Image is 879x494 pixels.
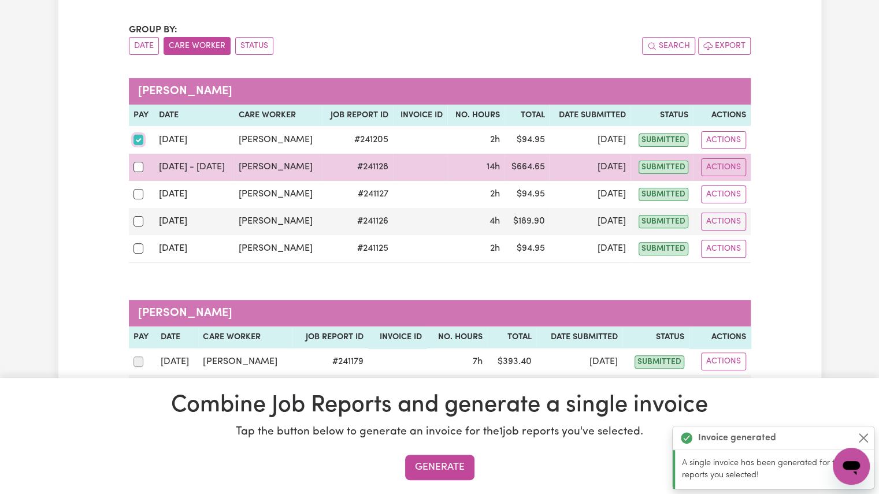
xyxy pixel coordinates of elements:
[536,326,622,348] th: Date Submitted
[234,127,322,154] td: [PERSON_NAME]
[550,154,630,181] td: [DATE]
[490,135,500,144] span: 2 hours
[129,78,751,105] caption: [PERSON_NAME]
[487,348,536,375] td: $ 393.40
[505,208,550,235] td: $ 189.90
[129,300,751,326] caption: [PERSON_NAME]
[154,127,234,154] td: [DATE]
[234,181,322,208] td: [PERSON_NAME]
[322,154,393,181] td: # 241128
[322,208,393,235] td: # 241126
[292,326,368,348] th: Job Report ID
[156,375,198,403] td: [DATE]
[550,181,630,208] td: [DATE]
[505,181,550,208] td: $ 94.95
[487,375,536,403] td: $ 147.70
[856,431,870,445] button: Close
[156,348,198,375] td: [DATE]
[490,244,500,253] span: 2 hours
[833,448,870,485] iframe: Button to launch messaging window
[234,105,322,127] th: Care worker
[550,235,630,263] td: [DATE]
[487,162,500,172] span: 14 hours
[487,326,536,348] th: Total
[550,208,630,235] td: [DATE]
[198,326,292,348] th: Care worker
[235,37,273,55] button: sort invoices by paid status
[154,105,234,127] th: Date
[682,457,867,482] p: A single invoice has been generated for the job reports you selected!
[447,105,504,127] th: No. Hours
[368,326,426,348] th: Invoice ID
[635,355,684,369] span: submitted
[154,235,234,263] td: [DATE]
[292,375,368,403] td: # 241031
[154,154,234,181] td: [DATE] - [DATE]
[639,215,688,228] span: submitted
[198,375,292,403] td: [PERSON_NAME]
[550,127,630,154] td: [DATE]
[489,217,500,226] span: 4 hours
[129,37,159,55] button: sort invoices by date
[473,357,483,366] span: 7 hours
[698,37,751,55] button: Export
[689,326,750,348] th: Actions
[642,37,695,55] button: Search
[405,455,474,480] button: Generate
[234,235,322,263] td: [PERSON_NAME]
[322,105,393,127] th: Job Report ID
[622,326,689,348] th: Status
[536,348,622,375] td: [DATE]
[698,431,776,445] strong: Invoice generated
[505,105,550,127] th: Total
[292,348,368,375] td: # 241179
[322,127,393,154] td: # 241205
[490,190,500,199] span: 2 hours
[550,105,630,127] th: Date Submitted
[639,161,688,174] span: submitted
[536,375,622,403] td: [DATE]
[234,208,322,235] td: [PERSON_NAME]
[701,213,746,231] button: Actions
[693,105,751,127] th: Actions
[156,326,198,348] th: Date
[14,424,865,441] p: Tap the button below to generate an invoice for the 1 job reports you've selected.
[639,133,688,147] span: submitted
[164,37,231,55] button: sort invoices by care worker
[505,235,550,263] td: $ 94.95
[322,235,393,263] td: # 241125
[234,154,322,181] td: [PERSON_NAME]
[639,242,688,255] span: submitted
[14,392,865,419] h1: Combine Job Reports and generate a single invoice
[154,181,234,208] td: [DATE]
[322,181,393,208] td: # 241127
[639,188,688,201] span: submitted
[154,208,234,235] td: [DATE]
[701,131,746,149] button: Actions
[701,352,746,370] button: Actions
[129,326,156,348] th: Pay
[701,185,746,203] button: Actions
[505,154,550,181] td: $ 664.65
[701,158,746,176] button: Actions
[426,326,487,348] th: No. Hours
[505,127,550,154] td: $ 94.95
[393,105,447,127] th: Invoice ID
[129,25,177,35] span: Group by:
[129,105,154,127] th: Pay
[198,348,292,375] td: [PERSON_NAME]
[701,240,746,258] button: Actions
[630,105,693,127] th: Status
